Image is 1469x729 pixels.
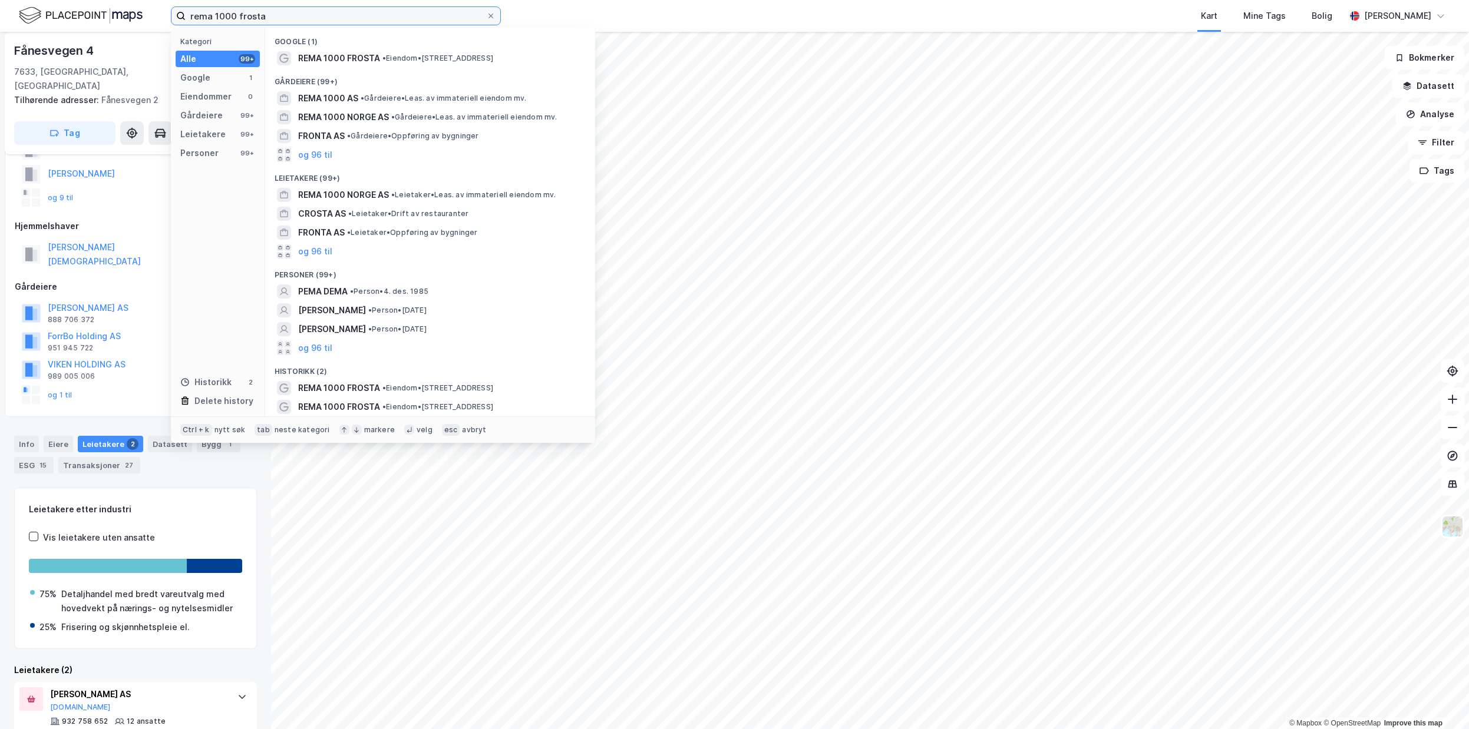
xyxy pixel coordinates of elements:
span: Eiendom • [STREET_ADDRESS] [382,383,493,393]
div: 12 ansatte [127,717,166,726]
span: • [347,228,351,237]
button: Bokmerker [1385,46,1464,69]
div: Frisering og skjønnhetspleie el. [61,620,190,634]
div: 888 706 372 [48,315,94,324]
div: Leietakere (99+) [265,164,595,185]
div: [PERSON_NAME] AS [50,687,226,701]
span: FRONTA AS [298,226,345,240]
div: Kart [1201,9,1217,23]
img: logo.f888ab2527a4732fd821a326f86c7f29.svg [19,5,143,26]
div: 25% [39,620,57,634]
span: • [368,324,372,333]
span: REMA 1000 FROSTA [298,400,380,414]
div: Personer (99+) [265,261,595,282]
div: velg [417,425,433,435]
button: og 96 til [298,148,332,162]
div: esc [442,424,460,436]
span: Eiendom • [STREET_ADDRESS] [382,54,493,63]
input: Søk på adresse, matrikkel, gårdeiere, leietakere eller personer [186,7,486,25]
div: Google [180,71,210,85]
a: Improve this map [1384,719,1442,727]
div: Fånesvegen 2 [14,93,247,107]
div: Historikk (2) [265,357,595,379]
span: • [350,287,354,296]
div: 1 [224,438,236,450]
span: [PERSON_NAME] [298,303,366,317]
span: CROSTA AS [298,207,346,221]
div: Datasett [148,436,192,452]
iframe: Chat Widget [1410,672,1469,729]
button: [DOMAIN_NAME] [50,703,111,712]
div: 1 [246,73,255,82]
div: Mine Tags [1243,9,1286,23]
div: ESG [14,457,54,473]
span: Gårdeiere • Leas. av immateriell eiendom mv. [391,112,557,122]
span: Leietaker • Drift av restauranter [348,209,468,218]
div: Fånesvegen 4 [14,41,96,60]
div: 2 [246,377,255,387]
div: Kontrollprogram for chat [1410,672,1469,729]
img: Z [1441,515,1464,538]
div: Bygg [197,436,240,452]
span: Leietaker • Oppføring av bygninger [347,228,478,237]
div: Detaljhandel med bredt vareutvalg med hovedvekt på nærings- og nytelsesmidler [61,587,241,615]
span: [PERSON_NAME] [298,322,366,336]
span: • [348,209,352,218]
span: • [382,54,386,62]
span: PEMA DEMA [298,284,348,299]
span: Gårdeiere • Oppføring av bygninger [347,131,479,141]
div: Gårdeiere (99+) [265,68,595,89]
span: Leietaker • Leas. av immateriell eiendom mv. [391,190,556,200]
span: • [361,94,364,102]
span: REMA 1000 FROSTA [298,51,380,65]
div: Leietakere (2) [14,663,257,677]
div: Vis leietakere uten ansatte [43,531,155,545]
div: avbryt [462,425,486,435]
div: Historikk [180,375,232,389]
div: Ctrl + k [180,424,212,436]
span: • [368,306,372,314]
span: • [347,131,351,140]
span: Person • 4. des. 1985 [350,287,428,296]
div: 75% [39,587,57,601]
span: Person • [DATE] [368,306,427,315]
div: 989 005 006 [48,372,95,381]
div: 951 945 722 [48,343,93,353]
div: [PERSON_NAME] [1364,9,1431,23]
a: Mapbox [1289,719,1322,727]
span: Eiendom • [STREET_ADDRESS] [382,402,493,412]
span: • [391,190,395,199]
div: 99+ [239,130,255,139]
div: tab [255,424,272,436]
div: Kategori [180,37,260,46]
span: REMA 1000 FROSTA [298,381,380,395]
span: FRONTA AS [298,129,345,143]
div: Personer [180,146,219,160]
div: 2 [127,438,138,450]
span: Tilhørende adresser: [14,95,101,105]
div: Gårdeiere [180,108,223,122]
a: OpenStreetMap [1323,719,1381,727]
div: Delete history [194,394,253,408]
span: • [382,383,386,392]
div: markere [364,425,395,435]
div: neste kategori [275,425,330,435]
button: Tags [1409,159,1464,183]
div: Gårdeiere [15,280,256,294]
div: Eiere [44,436,73,452]
div: Leietakere etter industri [29,502,242,516]
div: Info [14,436,39,452]
div: Google (1) [265,28,595,49]
div: 99+ [239,54,255,64]
div: 27 [123,459,136,471]
div: Alle [180,52,196,66]
span: • [382,402,386,411]
div: 99+ [239,148,255,158]
div: Transaksjoner [58,457,140,473]
div: 7633, [GEOGRAPHIC_DATA], [GEOGRAPHIC_DATA] [14,65,205,93]
span: REMA 1000 NORGE AS [298,188,389,202]
div: nytt søk [214,425,246,435]
button: Filter [1408,131,1464,154]
div: Leietakere [78,436,143,452]
div: 932 758 652 [62,717,108,726]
